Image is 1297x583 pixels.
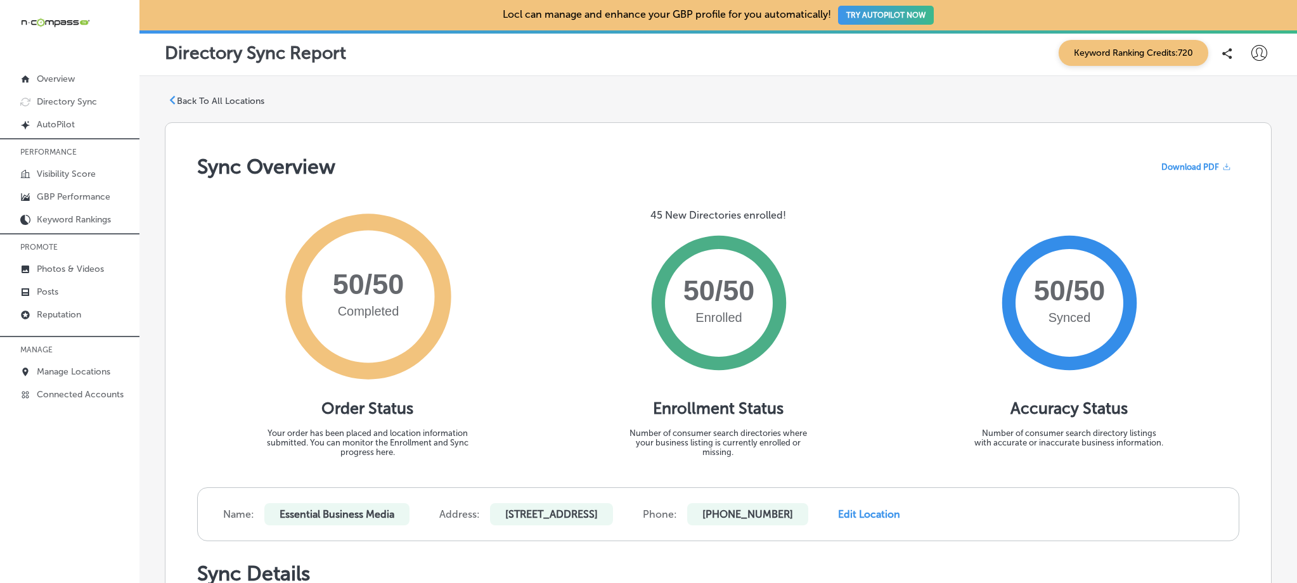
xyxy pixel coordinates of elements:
p: Manage Locations [37,366,110,377]
img: 660ab0bf-5cc7-4cb8-ba1c-48b5ae0f18e60NCTV_CLogo_TV_Black_-500x88.png [20,16,90,29]
a: Edit Location [838,508,900,520]
p: Connected Accounts [37,389,124,400]
span: Download PDF [1161,162,1219,172]
label: Address: [439,508,480,520]
h1: Sync Overview [197,155,335,179]
h1: Order Status [321,399,413,418]
h1: Accuracy Status [1010,399,1128,418]
p: [STREET_ADDRESS] [490,503,613,525]
button: TRY AUTOPILOT NOW [838,6,934,25]
p: Number of consumer search directories where your business listing is currently enrolled or missing. [623,428,813,457]
span: Keyword Ranking Credits: 720 [1059,40,1208,66]
label: Name: [223,508,254,520]
p: Number of consumer search directory listings with accurate or inaccurate business information. [974,428,1164,447]
p: Overview [37,74,75,84]
p: GBP Performance [37,191,110,202]
h1: Enrollment Status [653,399,784,418]
p: 45 New Directories enrolled! [650,209,786,221]
p: Photos & Videos [37,264,104,274]
a: Back To All Locations [168,96,264,107]
p: Keyword Rankings [37,214,111,225]
p: [PHONE_NUMBER] [687,503,808,525]
p: Posts [37,286,58,297]
p: Back To All Locations [177,96,264,106]
p: Your order has been placed and location information submitted. You can monitor the Enrollment and... [257,428,479,457]
p: Directory Sync [37,96,97,107]
label: Phone: [643,508,677,520]
p: AutoPilot [37,119,75,130]
p: Essential Business Media [264,503,410,525]
p: Visibility Score [37,169,96,179]
p: Reputation [37,309,81,320]
p: Directory Sync Report [165,42,346,63]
